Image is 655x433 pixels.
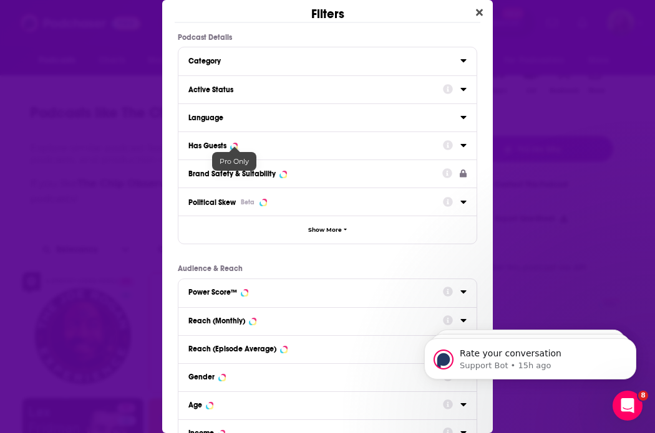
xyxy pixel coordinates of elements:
[188,193,443,210] button: Political SkewBeta
[188,397,443,412] button: Age
[188,198,236,207] span: Political Skew
[188,316,245,325] div: Reach (Monthly)
[405,312,655,399] iframe: Intercom notifications message
[188,85,435,94] div: Active Status
[188,341,443,356] button: Reach (Episode Average)
[188,401,202,409] div: Age
[308,227,342,234] span: Show More
[188,137,443,153] button: Has Guests
[188,313,443,328] button: Reach (Monthly)
[188,373,215,381] div: Gender
[220,157,249,166] span: Pro Only
[188,109,460,125] button: Language
[638,391,648,401] span: 8
[188,81,443,97] button: Active Status
[188,288,237,297] div: Power Score™
[178,216,477,244] button: Show More
[613,391,643,421] iframe: Intercom live chat
[188,57,452,65] div: Category
[188,52,460,68] button: Category
[241,198,255,206] div: Beta
[178,33,477,42] p: Podcast Details
[188,113,452,122] div: Language
[188,345,276,353] div: Reach (Episode Average)
[471,5,488,21] button: Close
[188,165,467,181] a: Brand Safety & Suitability
[188,165,442,181] button: Brand Safety & Suitability
[188,169,276,178] div: Brand Safety & Suitability
[188,369,443,384] button: Gender
[188,284,443,300] button: Power Score™
[178,264,477,273] p: Audience & Reach
[188,141,226,150] div: Has Guests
